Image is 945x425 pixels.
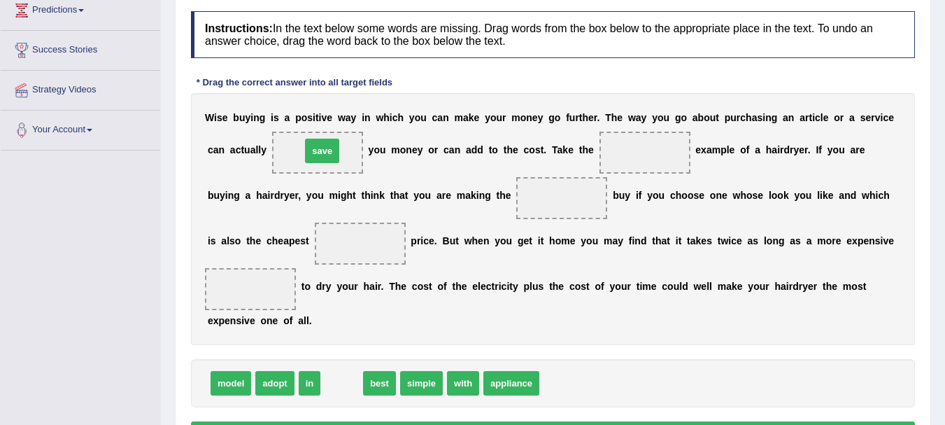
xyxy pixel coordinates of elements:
b: y [413,190,419,201]
b: a [221,235,227,246]
b: k [471,190,476,201]
b: s [757,112,762,123]
b: m [455,112,463,123]
b: o [400,144,406,155]
b: r [575,112,578,123]
b: r [804,144,808,155]
b: h [256,190,262,201]
b: g [234,190,240,201]
b: o [529,144,535,155]
b: o [681,190,688,201]
b: m [457,190,465,201]
b: e [695,144,701,155]
b: e [865,112,871,123]
b: a [849,112,855,123]
b: r [855,144,859,155]
b: p [295,112,301,123]
b: t [579,144,583,155]
b: e [255,235,261,246]
b: e [513,144,518,155]
b: l [258,144,261,155]
b: o [688,190,694,201]
b: o [235,235,241,246]
b: a [783,112,788,123]
b: n [406,144,412,155]
b: e [278,235,283,246]
b: t [390,190,394,201]
b: y [641,112,647,123]
b: p [725,112,731,123]
b: l [727,144,730,155]
b: o [800,190,806,201]
b: h [583,112,589,123]
b: f [566,112,569,123]
b: t [405,190,408,201]
b: t [716,112,719,123]
b: a [465,190,471,201]
b: a [800,112,805,123]
b: o [653,190,659,201]
b: n [788,112,795,123]
b: f [746,144,750,155]
b: s [273,112,279,123]
b: e [532,112,538,123]
b: s [300,235,306,246]
b: h [506,144,513,155]
b: e [474,112,480,123]
a: Strategy Videos [1,71,160,106]
b: b [613,190,619,201]
b: e [506,190,511,201]
b: h [383,112,390,123]
b: a [437,112,443,123]
b: s [307,112,313,123]
b: i [420,235,423,246]
b: W [205,112,214,123]
b: k [562,144,568,155]
b: i [225,190,228,201]
b: u [239,112,246,123]
a: Success Stories [1,31,160,66]
b: g [485,190,491,201]
b: k [823,190,828,201]
b: w [733,190,741,201]
b: t [315,112,319,123]
b: m [391,144,399,155]
b: g [548,112,555,123]
b: n [765,112,772,123]
b: y [793,144,799,155]
b: t [541,144,544,155]
b: T [552,144,557,155]
b: m [511,112,520,123]
b: o [772,190,778,201]
b: a [752,112,758,123]
b: r [805,112,809,123]
b: e [699,190,704,201]
b: y [652,112,658,123]
b: n [455,144,461,155]
b: v [322,112,327,123]
b: y [827,144,833,155]
b: n [716,190,722,201]
h4: In the text below some words are missing. Drag words from the box below to the appropriate place ... [191,11,915,58]
b: e [799,144,804,155]
b: d [471,144,478,155]
b: e [568,144,574,155]
b: o [312,190,318,201]
b: o [833,144,839,155]
b: h [611,112,618,123]
b: h [740,190,746,201]
b: k [379,190,385,201]
b: c [815,112,820,123]
b: r [840,112,844,123]
b: u [664,112,670,123]
b: h [746,112,752,123]
b: l [255,144,258,155]
b: y [245,112,250,123]
b: a [557,144,563,155]
b: y [625,190,630,201]
span: save [305,139,339,163]
b: t [241,144,244,155]
b: a [230,144,236,155]
b: u [380,144,386,155]
b: h [676,190,682,201]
